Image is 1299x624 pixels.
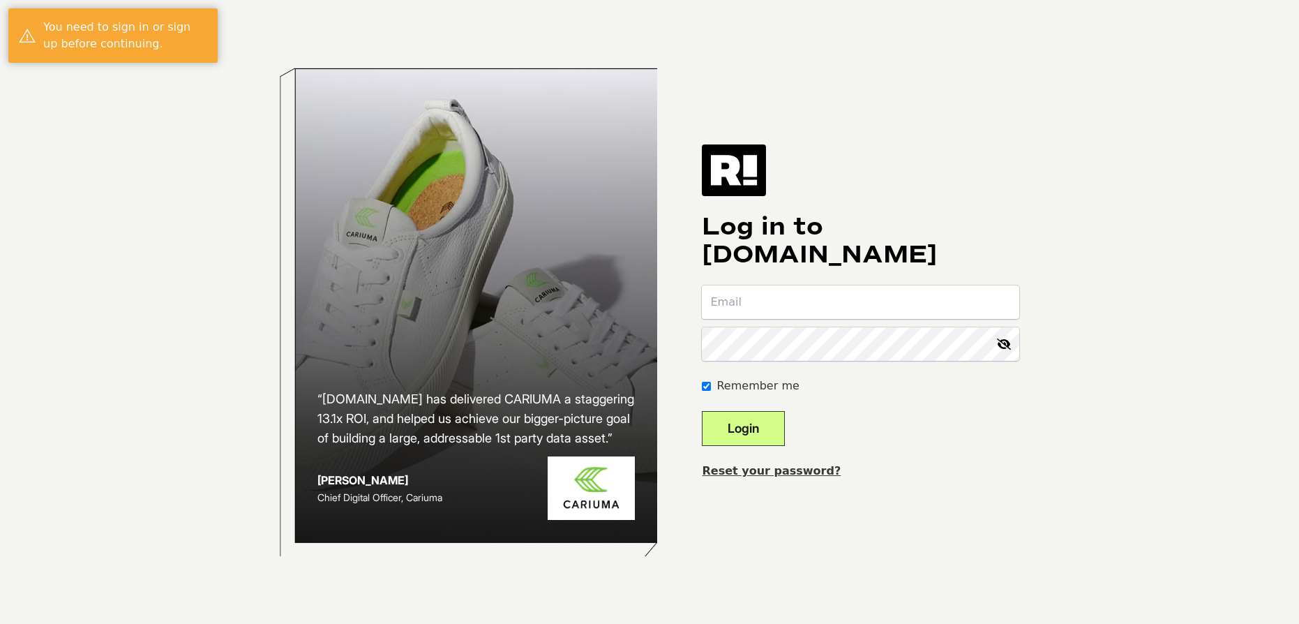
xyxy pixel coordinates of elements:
strong: [PERSON_NAME] [317,473,408,487]
input: Email [702,285,1019,319]
div: You need to sign in or sign up before continuing. [43,19,207,52]
h1: Log in to [DOMAIN_NAME] [702,213,1019,269]
span: Chief Digital Officer, Cariuma [317,491,442,503]
button: Login [702,411,785,446]
img: Retention.com [702,144,766,196]
a: Reset your password? [702,464,841,477]
h2: “[DOMAIN_NAME] has delivered CARIUMA a staggering 13.1x ROI, and helped us achieve our bigger-pic... [317,389,636,448]
label: Remember me [716,378,799,394]
img: Cariuma [548,456,635,520]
